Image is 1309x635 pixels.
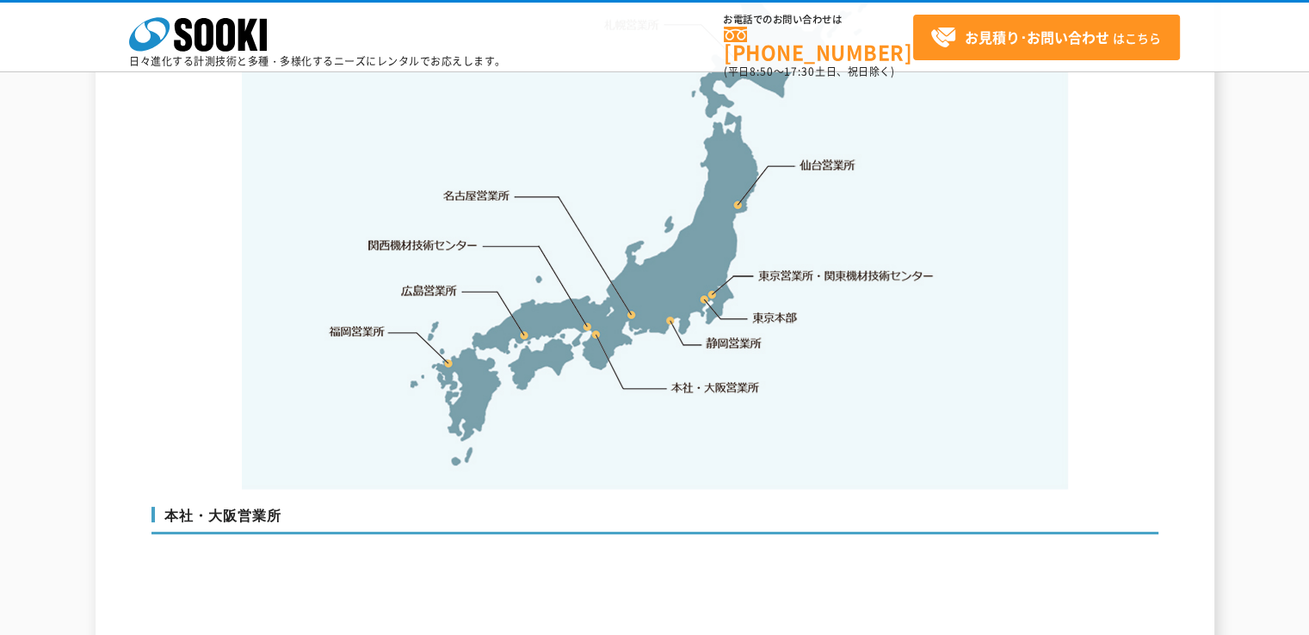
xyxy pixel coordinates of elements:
a: 東京営業所・関東機材技術センター [759,267,935,284]
span: 17:30 [784,64,815,79]
a: 関西機材技術センター [368,237,478,254]
a: 本社・大阪営業所 [670,379,760,396]
strong: お見積り･お問い合わせ [965,27,1109,47]
a: [PHONE_NUMBER] [724,27,913,62]
h3: 本社・大阪営業所 [151,507,1158,534]
span: (平日 ～ 土日、祝日除く) [724,64,894,79]
a: 広島営業所 [402,281,458,299]
span: 8:50 [750,64,774,79]
a: お見積り･お問い合わせはこちら [913,15,1180,60]
span: お電話でのお問い合わせは [724,15,913,25]
a: 東京本部 [753,310,798,327]
p: 日々進化する計測技術と多種・多様化するニーズにレンタルでお応えします。 [129,56,506,66]
a: 名古屋営業所 [443,188,510,205]
a: 仙台営業所 [800,157,855,174]
a: 静岡営業所 [706,335,762,352]
span: はこちら [930,25,1161,51]
a: 福岡営業所 [329,323,385,340]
